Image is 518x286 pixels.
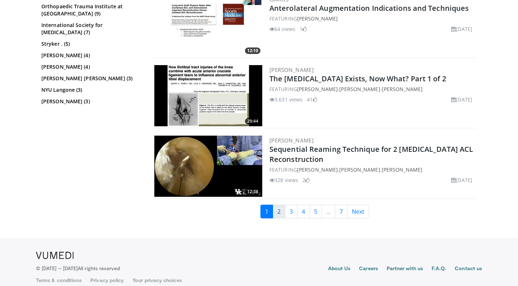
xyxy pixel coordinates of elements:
a: Sequential Reaming Technique for 2 [MEDICAL_DATA] ACL Reconstruction [269,144,473,164]
a: [PERSON_NAME] [297,166,338,173]
a: International Society for [MEDICAL_DATA] (7) [41,22,140,36]
span: 29:44 [245,118,260,124]
li: 1 [300,25,307,33]
span: 12:10 [245,47,260,54]
a: Terms & conditions [36,277,82,284]
span: 12:38 [245,189,260,195]
a: Next [347,205,369,218]
a: [PERSON_NAME] (4) [41,63,140,71]
li: 41 [307,96,317,103]
a: 2 [273,205,285,218]
li: 328 views [269,176,298,184]
a: 5 [309,205,322,218]
li: 3,631 views [269,96,303,103]
a: 3 [285,205,297,218]
a: 12:38 [154,136,262,197]
div: FEATURING , [269,85,475,93]
a: [PERSON_NAME] [297,15,338,22]
a: About Us [328,265,351,273]
a: 7 [335,205,347,218]
span: All rights reserved [78,265,120,271]
a: Stryker . (5) [41,40,140,47]
a: [PERSON_NAME] [PERSON_NAME] (3) [41,75,140,82]
a: 1 [260,205,273,218]
a: [PERSON_NAME] [269,137,314,144]
a: [PERSON_NAME] [297,86,338,92]
li: 64 views [269,25,295,33]
a: Careers [359,265,378,273]
a: NYU Langone (3) [41,86,140,94]
li: [DATE] [451,176,472,184]
a: [PERSON_NAME] (4) [41,52,140,59]
a: The [MEDICAL_DATA] Exists, Now What? Part 1 of 2 [269,74,446,83]
div: FEATURING [269,15,475,22]
a: 29:44 [154,65,262,126]
a: [PERSON_NAME] [382,166,422,173]
li: [DATE] [451,25,472,33]
div: FEATURING , , [269,166,475,173]
a: [PERSON_NAME]-[PERSON_NAME] [339,86,423,92]
a: F.A.Q. [432,265,446,273]
p: © [DATE] – [DATE] [36,265,120,272]
a: Your privacy choices [132,277,182,284]
a: 4 [297,205,310,218]
a: Contact us [455,265,482,273]
a: [PERSON_NAME] (3) [41,98,140,105]
a: Anterolateral Augmentation Indications and Techniques [269,3,469,13]
nav: Search results pages [153,205,477,218]
a: Partner with us [387,265,423,273]
img: VuMedi Logo [36,252,74,259]
a: Privacy policy [90,277,124,284]
li: 2 [303,176,310,184]
a: Orthopaedic Trauma Institute at [GEOGRAPHIC_DATA] (9) [41,3,140,17]
img: 5a82115f-fd17-4cfd-97fb-8837b79ce255.300x170_q85_crop-smart_upscale.jpg [154,136,262,197]
a: [PERSON_NAME] [339,166,380,173]
a: [PERSON_NAME] [269,66,314,73]
li: [DATE] [451,96,472,103]
img: OBUNpHPPVucfKoyX4xMDoxOjA4MTsiGN.300x170_q85_crop-smart_upscale.jpg [154,65,262,126]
